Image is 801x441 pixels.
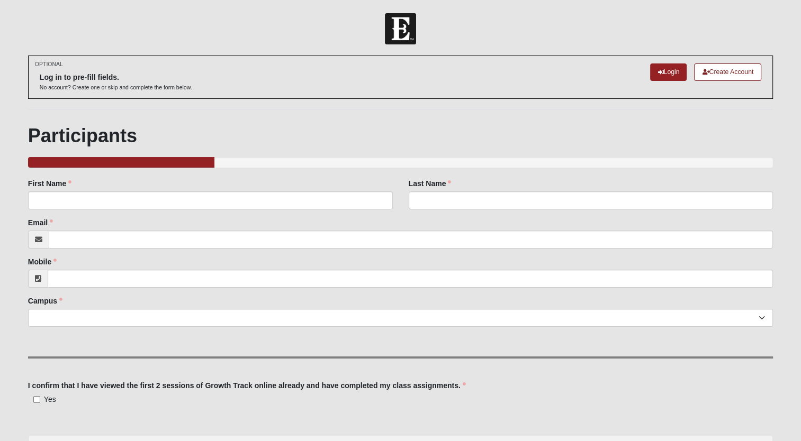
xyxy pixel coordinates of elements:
[28,124,773,147] h1: Participants
[694,63,761,81] a: Create Account
[35,60,63,68] small: OPTIONAL
[44,395,56,403] span: Yes
[40,73,192,82] h6: Log in to pre-fill fields.
[28,178,71,189] label: First Name
[650,63,687,81] a: Login
[28,217,53,228] label: Email
[28,256,57,267] label: Mobile
[385,13,416,44] img: Church of Eleven22 Logo
[409,178,452,189] label: Last Name
[40,84,192,91] p: No account? Create one or skip and complete the form below.
[28,296,62,306] label: Campus
[28,380,466,391] label: I confirm that I have viewed the first 2 sessions of Growth Track online already and have complet...
[33,396,40,403] input: Yes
